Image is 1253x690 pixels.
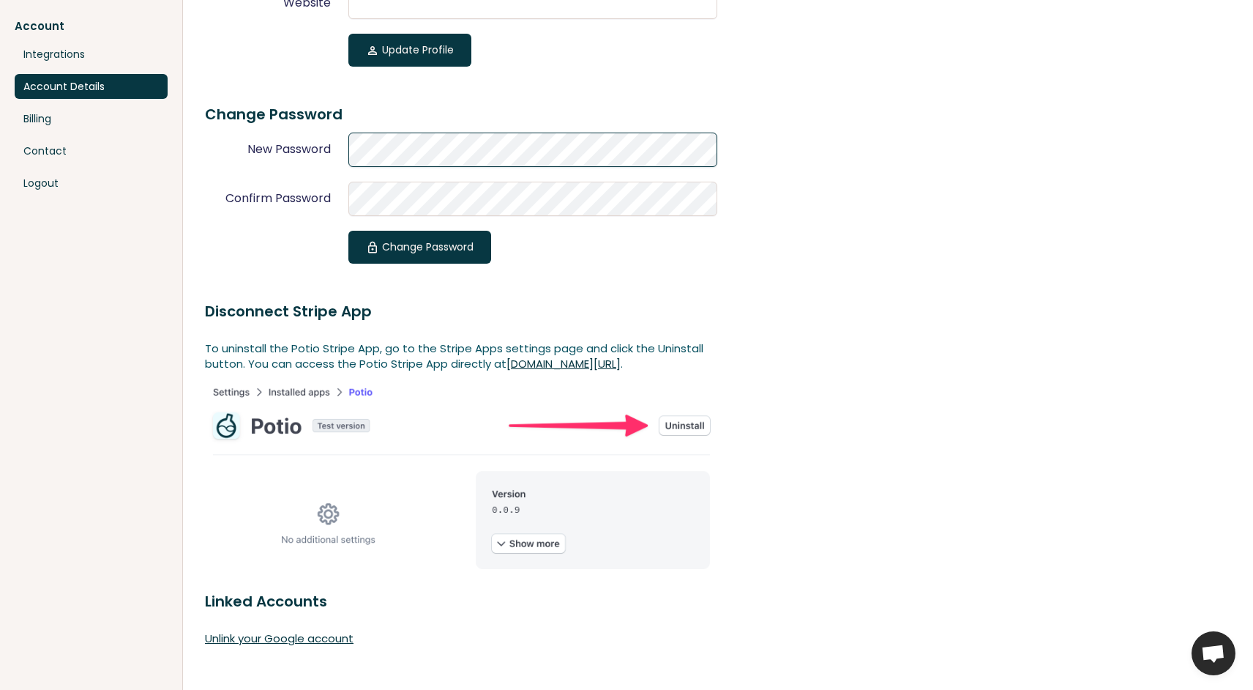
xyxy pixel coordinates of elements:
h3: Change Password [205,103,717,125]
p: To uninstall the Potio Stripe App, go to the Stripe Apps settings page and click the Uninstall bu... [205,341,717,371]
a: Integrations [15,42,168,67]
h3: Linked Accounts [205,590,717,612]
button: personUpdate Profile [348,34,471,67]
a: Logout [15,171,168,196]
button: lockChange Password [348,231,491,264]
label: Confirm Password [205,189,348,207]
a: Billing [15,106,168,131]
a: [DOMAIN_NAME][URL] [506,356,621,371]
div: Open chat [1192,631,1235,675]
a: Unlink your Google account [205,631,354,646]
img: uninstall-screenshot.png [205,379,717,576]
span: lock [366,241,379,254]
h3: Disconnect Stripe App [205,300,717,322]
a: Contact [15,138,168,163]
a: Account Details [15,74,168,99]
label: New Password [205,140,348,158]
span: person [366,44,379,57]
a: Account [15,18,168,34]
